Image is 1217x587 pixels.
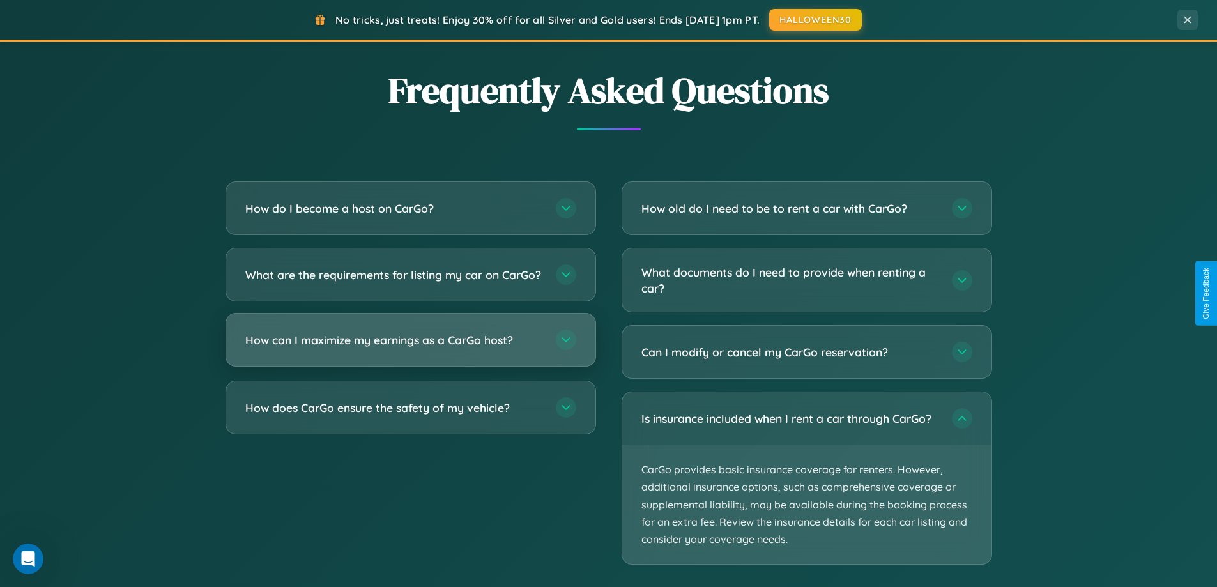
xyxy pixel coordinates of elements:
button: HALLOWEEN30 [769,9,862,31]
h3: Is insurance included when I rent a car through CarGo? [641,411,939,427]
h3: Can I modify or cancel my CarGo reservation? [641,344,939,360]
span: No tricks, just treats! Enjoy 30% off for all Silver and Gold users! Ends [DATE] 1pm PT. [335,13,760,26]
h3: How does CarGo ensure the safety of my vehicle? [245,400,543,416]
h3: What are the requirements for listing my car on CarGo? [245,267,543,283]
h3: How old do I need to be to rent a car with CarGo? [641,201,939,217]
div: Give Feedback [1202,268,1211,319]
h3: What documents do I need to provide when renting a car? [641,264,939,296]
h3: How do I become a host on CarGo? [245,201,543,217]
p: CarGo provides basic insurance coverage for renters. However, additional insurance options, such ... [622,445,991,564]
h3: How can I maximize my earnings as a CarGo host? [245,332,543,348]
h2: Frequently Asked Questions [226,66,992,115]
iframe: Intercom live chat [13,544,43,574]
